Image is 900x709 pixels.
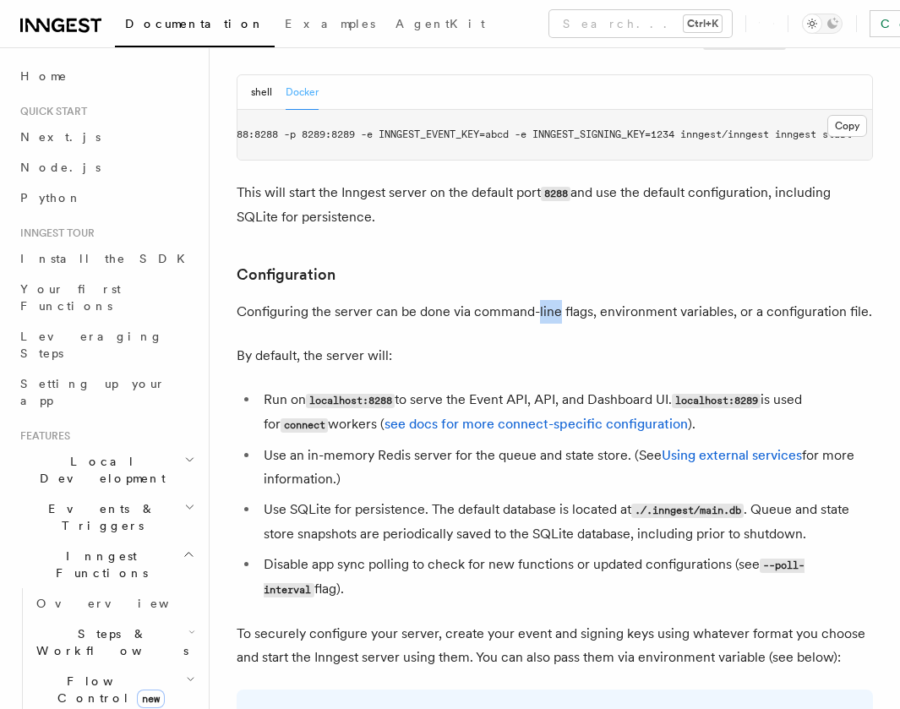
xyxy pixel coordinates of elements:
button: Steps & Workflows [30,619,199,666]
a: Documentation [115,5,275,47]
p: This will start the Inngest server on the default port and use the default configuration, includi... [237,181,873,229]
span: Examples [285,17,375,30]
li: Disable app sync polling to check for new functions or updated configurations (see flag). [259,553,873,602]
span: Events & Triggers [14,500,184,534]
a: Using external services [662,447,802,463]
a: Overview [30,588,199,619]
span: Leveraging Steps [20,330,163,360]
a: AgentKit [385,5,495,46]
a: Leveraging Steps [14,321,199,368]
li: Use SQLite for persistence. The default database is located at . Queue and state store snapshots ... [259,498,873,546]
code: localhost:8289 [672,394,761,408]
button: Search...Ctrl+K [549,10,732,37]
span: Python [20,191,82,205]
p: To securely configure your server, create your event and signing keys using whatever format you c... [237,622,873,669]
p: Configuring the server can be done via command-line flags, environment variables, or a configurat... [237,300,873,324]
a: Setting up your app [14,368,199,416]
span: Steps & Workflows [30,625,188,659]
button: Inngest Functions [14,541,199,588]
code: localhost:8288 [306,394,395,408]
a: Your first Functions [14,274,199,321]
button: Copy [827,115,867,137]
a: Install the SDK [14,243,199,274]
p: By default, the server will: [237,344,873,368]
span: Setting up your app [20,377,166,407]
li: Run on to serve the Event API, API, and Dashboard UI. is used for workers ( ). [259,388,873,437]
span: Node.js [20,161,101,174]
code: 8288 [541,187,570,201]
span: new [137,690,165,708]
span: Flow Control [30,673,186,706]
span: AgentKit [395,17,485,30]
button: Docker [286,75,319,110]
a: Python [14,183,199,213]
a: see docs for more connect-specific configuration [385,416,688,432]
span: Local Development [14,453,184,487]
span: Next.js [20,130,101,144]
span: Inngest tour [14,226,95,240]
span: Home [20,68,68,85]
a: Examples [275,5,385,46]
code: inngest start [703,35,786,50]
code: connect [281,418,328,433]
span: Overview [36,597,210,610]
span: Quick start [14,105,87,118]
code: ./.inngest/main.db [631,504,744,518]
button: shell [251,75,272,110]
span: Install the SDK [20,252,195,265]
button: Events & Triggers [14,494,199,541]
a: Configuration [237,263,335,286]
button: Local Development [14,446,199,494]
a: Node.js [14,152,199,183]
span: Features [14,429,70,443]
li: Use an in-memory Redis server for the queue and state store. (See for more information.) [259,444,873,491]
span: Inngest Functions [14,548,183,581]
button: Toggle dark mode [802,14,843,34]
a: Next.js [14,122,199,152]
kbd: Ctrl+K [684,15,722,32]
a: Home [14,61,199,91]
span: docker run -p 8288:8288 -p 8289:8289 -e INNGEST_EVENT_KEY=abcd -e INNGEST_SIGNING_KEY=1234 innges... [142,128,852,140]
span: Your first Functions [20,282,121,313]
span: Documentation [125,17,265,30]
